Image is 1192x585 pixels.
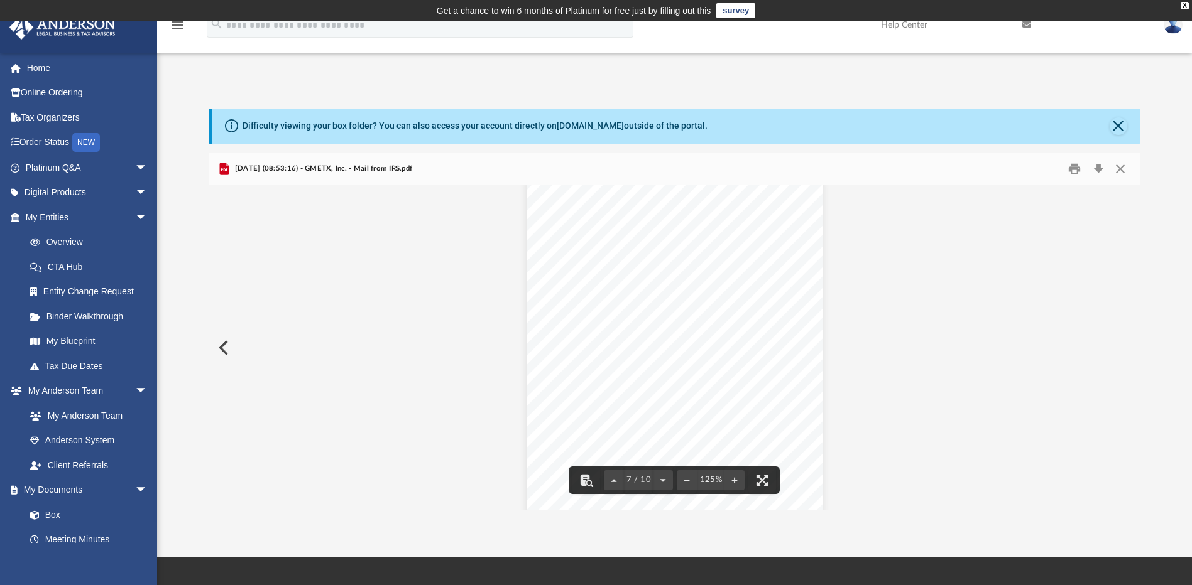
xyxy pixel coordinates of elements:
[1087,159,1110,178] button: Download
[557,121,624,131] a: [DOMAIN_NAME]
[437,3,711,18] div: Get a chance to win 6 months of Platinum for free just by filling out this
[697,476,724,484] div: Current zoom level
[724,466,745,494] button: Zoom in
[748,466,776,494] button: Enter fullscreen
[135,478,160,503] span: arrow_drop_down
[9,205,167,230] a: My Entitiesarrow_drop_down
[209,153,1140,510] div: Preview
[6,15,119,40] img: Anderson Advisors Platinum Portal
[625,466,653,494] button: 7 / 10
[573,466,601,494] button: Toggle findbar
[18,230,167,255] a: Overview
[9,80,167,105] a: Online Ordering
[243,119,708,132] div: Difficulty viewing your box folder? You can also access your account directly on outside of the p...
[72,133,100,152] div: NEW
[9,180,167,205] a: Digital Productsarrow_drop_down
[18,353,167,378] a: Tax Due Dates
[232,163,412,174] span: [DATE] (08:53:16) - GMETX, Inc. - Mail from IRS.pdf
[1164,16,1183,34] img: User Pic
[716,3,755,18] a: survey
[1181,2,1189,9] div: close
[18,453,160,478] a: Client Referrals
[9,55,167,80] a: Home
[135,378,160,404] span: arrow_drop_down
[18,254,167,279] a: CTA Hub
[18,279,167,304] a: Entity Change Request
[1109,159,1132,178] button: Close
[18,502,154,527] a: Box
[9,105,167,130] a: Tax Organizers
[653,466,673,494] button: Next page
[209,185,1140,509] div: File preview
[604,466,625,494] button: Previous page
[9,378,160,404] a: My Anderson Teamarrow_drop_down
[209,185,1140,509] div: Document Viewer
[677,466,697,494] button: Zoom out
[18,527,160,552] a: Meeting Minutes
[210,17,224,31] i: search
[18,428,160,453] a: Anderson System
[1062,159,1087,178] button: Print
[625,476,653,484] span: 7 / 10
[135,205,160,230] span: arrow_drop_down
[135,155,160,181] span: arrow_drop_down
[9,478,160,503] a: My Documentsarrow_drop_down
[9,155,167,180] a: Platinum Q&Aarrow_drop_down
[170,24,185,33] a: menu
[18,329,160,354] a: My Blueprint
[135,180,160,206] span: arrow_drop_down
[18,304,167,329] a: Binder Walkthrough
[9,130,167,156] a: Order StatusNEW
[18,403,154,428] a: My Anderson Team
[209,330,236,365] button: Previous File
[1110,117,1127,135] button: Close
[170,18,185,33] i: menu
